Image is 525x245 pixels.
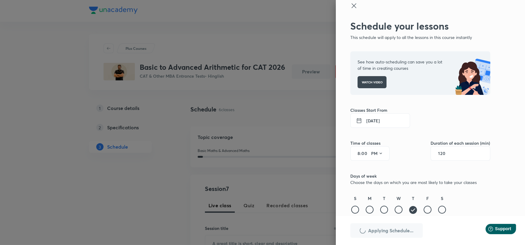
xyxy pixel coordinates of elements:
h6: Duration of each session (min) [431,140,490,146]
h2: Schedule your lessons [350,20,490,32]
h6: T [412,195,414,201]
h6: F [426,195,429,201]
p: See how auto-scheduling can save you a lot of time in creating courses [358,59,444,71]
h6: Days of week [350,173,490,179]
p: This schedule will apply to all the lessons in this course instantly [350,34,490,40]
div: : [350,146,390,161]
iframe: Help widget launcher [471,221,518,238]
h6: Classes Start From [350,107,490,113]
h6: W [396,195,401,201]
h6: T [383,195,385,201]
p: Choose the days on which you are most likely to take your classes [350,179,490,185]
h6: S [441,195,443,201]
button: Applying Schedule... [350,223,423,238]
h6: S [354,195,356,201]
button: WATCH VIDEO [358,76,387,88]
img: schedule [454,59,490,95]
button: PM [369,149,386,158]
h6: Time of classes [350,140,390,146]
button: [DATE] [350,113,410,128]
h6: M [368,195,371,201]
